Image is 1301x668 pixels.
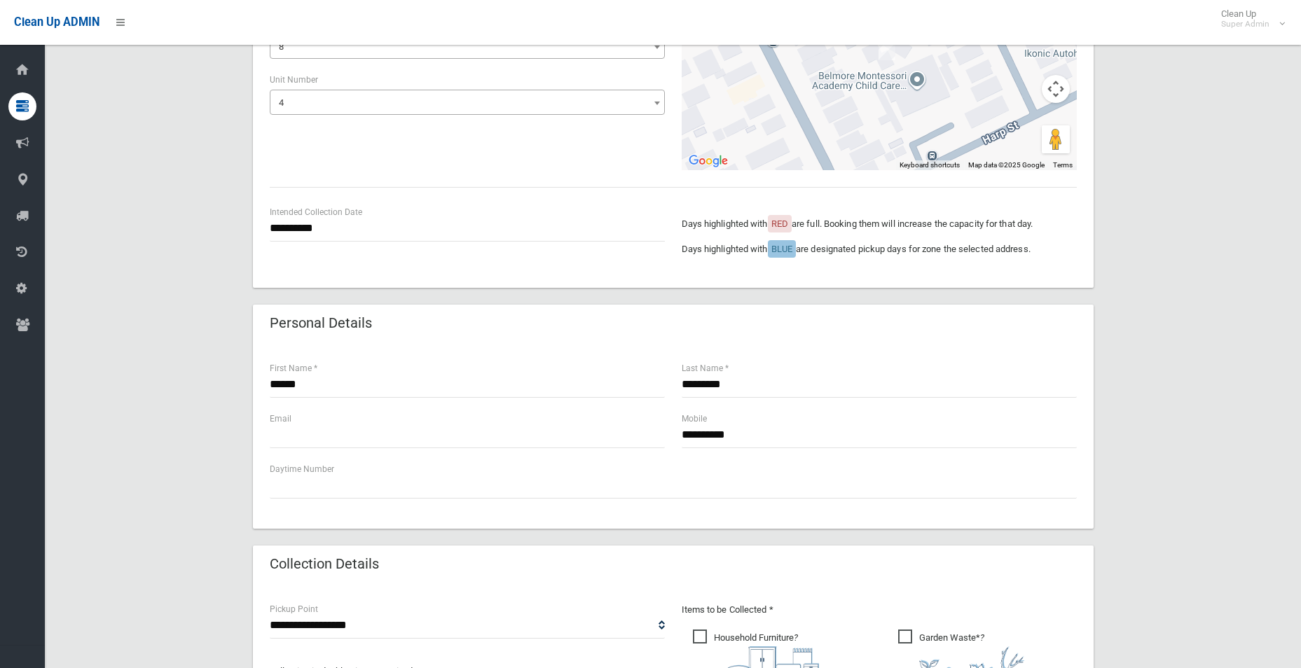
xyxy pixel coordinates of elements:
[771,218,788,229] span: RED
[14,15,99,29] span: Clean Up ADMIN
[279,41,284,52] span: 8
[1042,75,1070,103] button: Map camera controls
[253,550,396,578] header: Collection Details
[873,31,901,66] div: 4/8 St Jude Crescent, BELMORE NSW 2192
[968,161,1045,169] span: Map data ©2025 Google
[900,160,960,170] button: Keyboard shortcuts
[682,216,1077,232] p: Days highlighted with are full. Booking them will increase the capacity for that day.
[273,37,661,57] span: 8
[1042,125,1070,153] button: Drag Pegman onto the map to open Street View
[685,152,731,170] a: Open this area in Google Maps (opens a new window)
[253,309,389,337] header: Personal Details
[1214,8,1283,29] span: Clean Up
[682,241,1077,258] p: Days highlighted with are designated pickup days for zone the selected address.
[685,152,731,170] img: Google
[279,97,284,108] span: 4
[270,90,665,115] span: 4
[1221,19,1269,29] small: Super Admin
[1053,161,1073,169] a: Terms
[270,34,665,59] span: 8
[273,93,661,113] span: 4
[771,244,792,254] span: BLUE
[682,601,1077,618] p: Items to be Collected *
